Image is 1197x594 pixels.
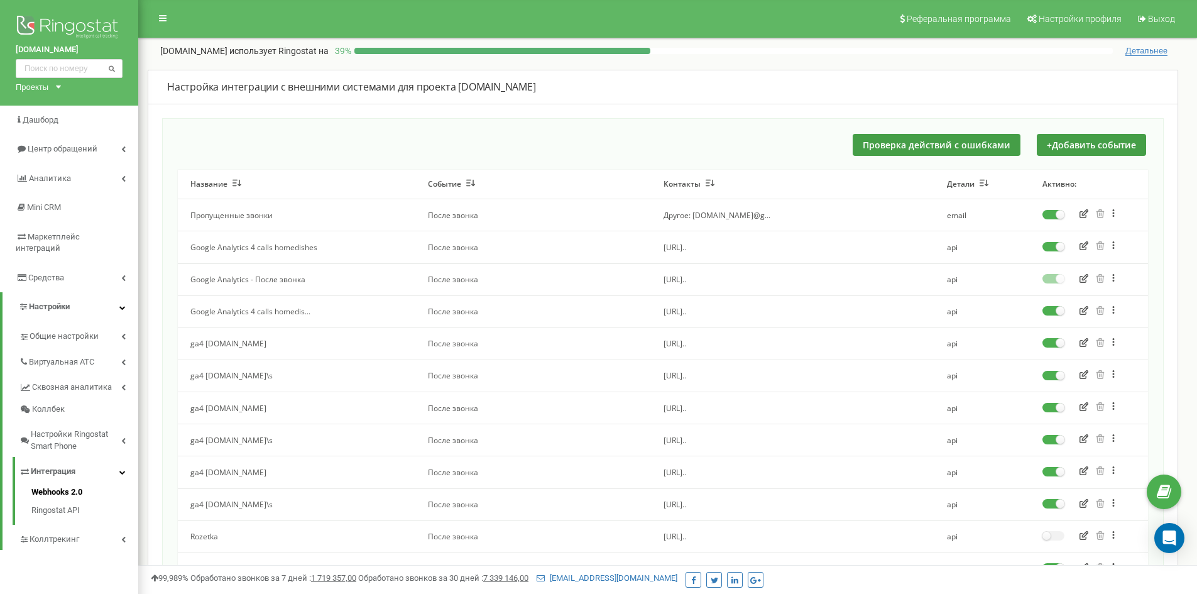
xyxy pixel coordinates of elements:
[415,327,651,360] td: После звонка
[934,424,1030,456] td: api
[3,292,138,322] a: Настройки
[16,81,48,93] div: Проекты
[31,487,138,502] a: Webhooks 2.0
[23,115,58,124] span: Дашборд
[415,295,651,327] td: После звонка
[190,306,310,317] span: Google Analytics 4 calls homedis...
[16,59,123,78] input: Поиск по номеру
[16,232,80,253] span: Маркетплейс интеграций
[178,424,415,456] td: ga4 [DOMAIN_NAME]\s
[853,134,1020,156] button: Проверка действий с ошибками
[19,525,138,551] a: Коллтрекинг
[32,382,112,393] span: Сквозная аналитика
[178,327,415,360] td: ga4 [DOMAIN_NAME]
[178,360,415,392] td: ga4 [DOMAIN_NAME]\s
[1154,523,1184,553] div: Open Intercom Messenger
[415,520,651,553] td: После звонка
[1148,14,1175,24] span: Выход
[934,392,1030,424] td: api
[28,273,64,282] span: Средства
[934,360,1030,392] td: api
[19,322,138,348] a: Общие настройки
[415,424,651,456] td: После звонка
[178,553,415,585] td: Google Analytics 4 calls
[664,403,686,414] span: [URL]..
[178,392,415,424] td: ga4 [DOMAIN_NAME]
[428,179,475,189] button: Событие
[151,573,189,583] span: 99,989%
[1039,14,1122,24] span: Настройки профиля
[664,563,686,574] span: [URL]..
[329,45,354,57] p: 39 %
[907,14,1011,24] span: Реферальная программа
[664,531,686,542] span: [URL]..
[934,295,1030,327] td: api
[664,499,686,510] span: [URL]..
[415,263,651,295] td: После звонка
[934,327,1030,360] td: api
[537,573,677,583] a: [EMAIL_ADDRESS][DOMAIN_NAME]
[190,573,356,583] span: Обработано звонков за 7 дней :
[664,435,686,446] span: [URL]..
[19,399,138,421] a: Коллбек
[29,302,70,311] span: Настройки
[28,144,97,153] span: Центр обращений
[415,231,651,263] td: После звонка
[30,331,99,343] span: Общие настройки
[415,456,651,488] td: После звонка
[934,199,1030,231] td: email
[178,263,415,295] td: Google Analytics - После звонка
[415,392,651,424] td: После звонка
[415,553,651,585] td: После звонка
[934,456,1030,488] td: api
[229,46,329,56] span: использует Ringostat на
[178,456,415,488] td: ga4 [DOMAIN_NAME]
[664,242,686,253] span: [URL]..
[31,502,138,517] a: Ringostat API
[31,429,121,452] span: Настройки Ringostat Smart Phone
[29,173,71,183] span: Аналитика
[664,467,686,478] span: [URL]..
[19,457,138,483] a: Интеграция
[664,179,714,189] button: Контакты
[16,13,123,44] img: Ringostat logo
[1037,134,1146,156] button: +Добавить событие
[415,360,651,392] td: После звонка
[32,404,65,415] span: Коллбек
[934,263,1030,295] td: api
[31,466,75,478] span: Интеграция
[178,231,415,263] td: Google Analytics 4 calls homedishes
[934,553,1030,585] td: api
[664,306,686,317] span: [URL]..
[311,573,356,583] u: 1 719 357,00
[664,370,686,381] span: [URL]..
[190,179,241,189] button: Название
[1125,46,1167,56] span: Детальнее
[16,44,123,56] a: [DOMAIN_NAME]
[358,573,528,583] span: Обработано звонков за 30 дней :
[19,348,138,373] a: Виртуальная АТС
[664,338,686,349] span: [URL]..
[178,520,415,553] td: Rozetka
[30,534,79,546] span: Коллтрекинг
[160,45,329,57] p: [DOMAIN_NAME]
[178,488,415,520] td: ga4 [DOMAIN_NAME]\s
[934,231,1030,263] td: api
[483,573,528,583] u: 7 339 146,00
[664,274,686,285] span: [URL]..
[19,420,138,457] a: Настройки Ringostat Smart Phone
[947,179,988,189] button: Детали
[29,356,94,368] span: Виртуальная АТС
[934,520,1030,553] td: api
[27,202,61,212] span: Mini CRM
[1042,179,1076,189] button: Активно:
[664,210,770,221] span: Другое: [DOMAIN_NAME]@g...
[167,80,1159,94] div: Настройка интеграции с внешними системами для проекта [DOMAIN_NAME]
[934,488,1030,520] td: api
[19,373,138,399] a: Сквозная аналитика
[415,488,651,520] td: После звонка
[415,199,651,231] td: После звонка
[178,199,415,231] td: Пропущенные звонки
